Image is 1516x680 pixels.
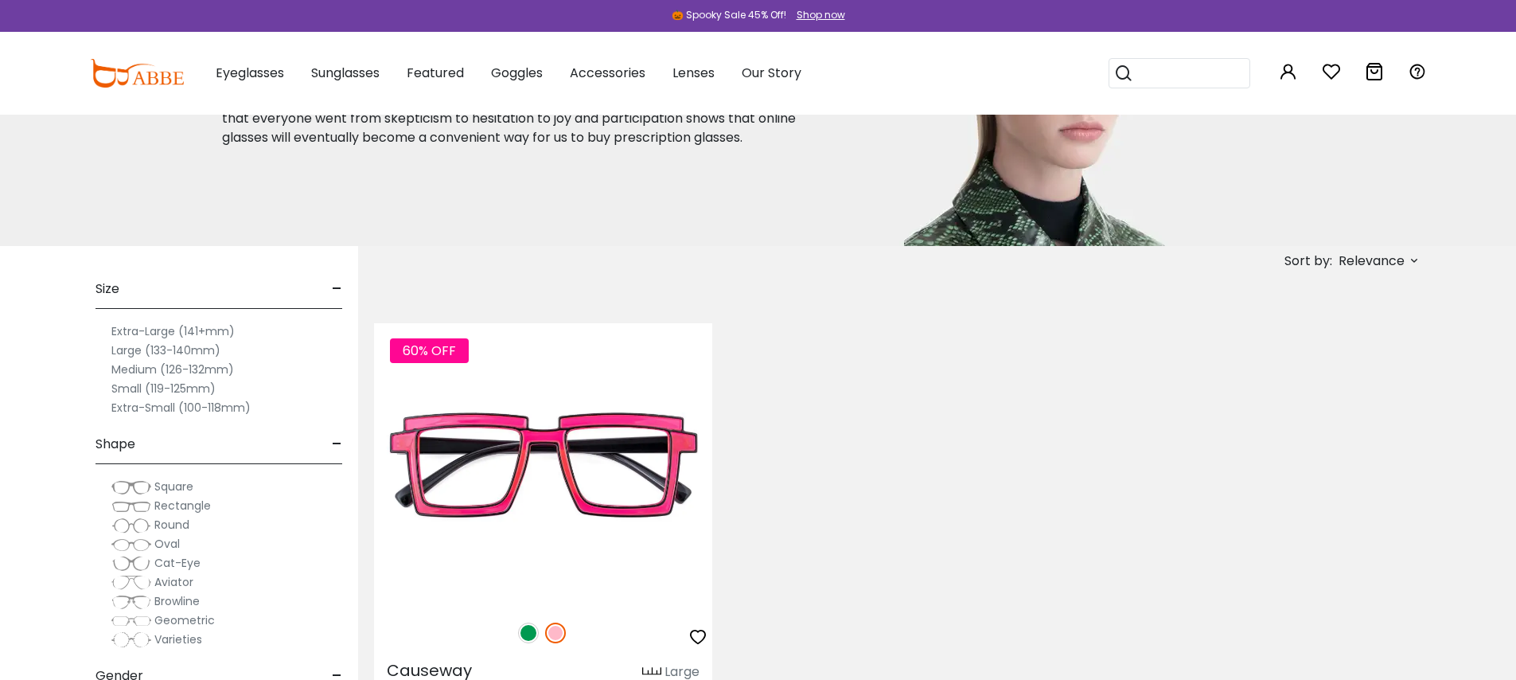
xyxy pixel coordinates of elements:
span: Square [154,479,193,494]
div: Shop now [797,8,845,22]
img: Geometric.png [111,613,151,629]
label: Extra-Small (100-118mm) [111,398,251,417]
span: - [332,425,342,463]
span: Sunglasses [311,64,380,82]
span: Lenses [672,64,715,82]
span: Sort by: [1284,252,1332,270]
span: Rectangle [154,498,211,514]
img: Round.png [111,518,151,533]
span: Eyeglasses [216,64,284,82]
span: Goggles [491,64,543,82]
img: Square.png [111,479,151,495]
img: Green [518,623,539,643]
img: Pink [545,623,566,643]
img: Aviator.png [111,575,151,591]
span: Geometric [154,612,215,628]
span: Cat-Eye [154,555,201,571]
span: Shape [95,425,135,463]
a: Shop now [789,8,845,21]
span: Accessories [570,64,645,82]
span: Our Story [742,64,801,82]
img: Varieties.png [111,631,151,648]
img: Oval.png [111,537,151,553]
img: Rectangle.png [111,498,151,514]
img: Green Causeway - Plastic ,Universal Bridge Fit [374,323,712,605]
div: 🎃 Spooky Sale 45% Off! [672,8,786,22]
span: Size [95,270,119,308]
img: abbeglasses.com [90,59,184,88]
span: 60% OFF [390,338,469,363]
label: Medium (126-132mm) [111,360,234,379]
p: When buying glasses online, especially prescription eyeglasses, became a reality, the fact that e... [222,90,801,147]
span: Aviator [154,574,193,590]
img: size ruler [642,666,661,678]
label: Large (133-140mm) [111,341,220,360]
label: Small (119-125mm) [111,379,216,398]
span: Oval [154,536,180,552]
img: Browline.png [111,594,151,610]
span: Featured [407,64,464,82]
span: Varieties [154,631,202,647]
label: Extra-Large (141+mm) [111,322,235,341]
span: - [332,270,342,308]
span: Round [154,517,189,533]
span: Browline [154,593,200,609]
img: Cat-Eye.png [111,556,151,572]
span: Relevance [1339,247,1405,276]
